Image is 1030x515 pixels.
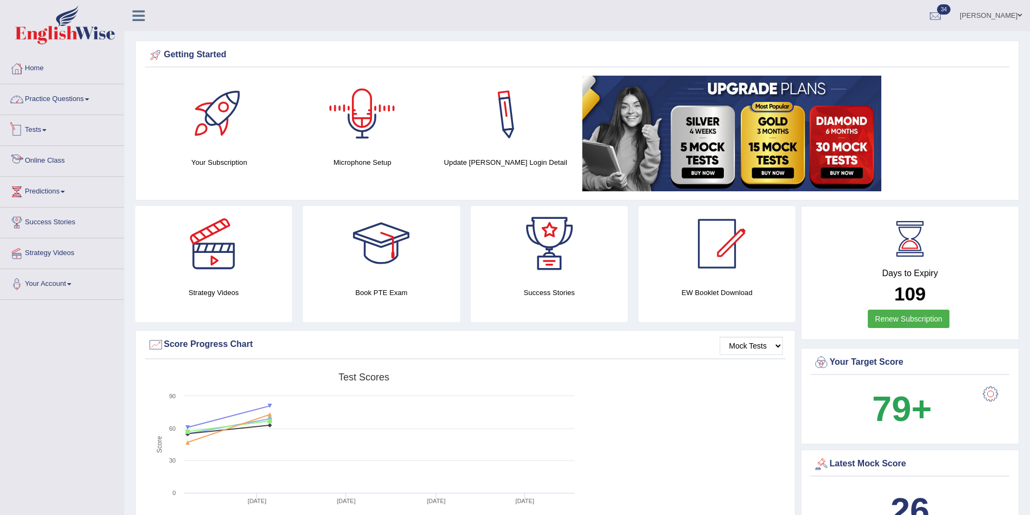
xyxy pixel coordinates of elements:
[148,47,1007,63] div: Getting Started
[1,269,124,296] a: Your Account
[440,157,572,168] h4: Update [PERSON_NAME] Login Detail
[1,208,124,235] a: Success Stories
[148,337,783,353] div: Score Progress Chart
[169,425,176,432] text: 60
[1,177,124,204] a: Predictions
[303,287,460,298] h4: Book PTE Exam
[872,389,932,429] b: 79+
[868,310,949,328] a: Renew Subscription
[471,287,628,298] h4: Success Stories
[1,115,124,142] a: Tests
[248,498,267,504] tspan: [DATE]
[337,498,356,504] tspan: [DATE]
[937,4,951,15] span: 34
[582,76,881,191] img: small5.jpg
[296,157,429,168] h4: Microphone Setup
[1,84,124,111] a: Practice Questions
[135,287,292,298] h4: Strategy Videos
[338,372,389,383] tspan: Test scores
[813,355,1007,371] div: Your Target Score
[813,456,1007,472] div: Latest Mock Score
[1,146,124,173] a: Online Class
[156,436,163,453] tspan: Score
[813,269,1007,278] h4: Days to Expiry
[172,490,176,496] text: 0
[427,498,446,504] tspan: [DATE]
[169,457,176,464] text: 30
[169,393,176,399] text: 90
[1,238,124,265] a: Strategy Videos
[639,287,795,298] h4: EW Booklet Download
[894,283,926,304] b: 109
[1,53,124,81] a: Home
[153,157,285,168] h4: Your Subscription
[515,498,534,504] tspan: [DATE]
